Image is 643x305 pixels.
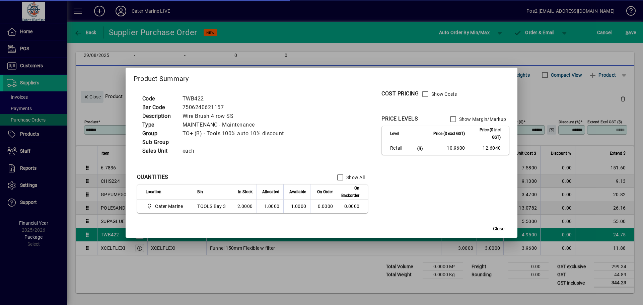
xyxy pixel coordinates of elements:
label: Show Costs [430,91,457,97]
td: 0.0000 [337,200,368,213]
span: In Stock [238,188,253,196]
h2: Product Summary [126,68,517,87]
td: TWB422 [179,94,292,103]
div: PRICE LEVELS [381,115,418,123]
td: Code [139,94,179,103]
td: Bar Code [139,103,179,112]
td: 7506240621157 [179,103,292,112]
td: Wire Brush 4 row SS [179,112,292,121]
div: COST PRICING [381,90,419,98]
td: 10.9600 [429,141,469,155]
td: TOOLS Bay 3 [193,200,230,213]
span: On Backorder [341,184,359,199]
span: 0.0000 [318,204,333,209]
button: Close [488,223,509,235]
span: Allocated [262,188,279,196]
td: MAINTENANC - Maintenance [179,121,292,129]
span: Level [390,130,399,137]
td: 12.6040 [469,141,509,155]
span: On Order [317,188,333,196]
span: Price ($ excl GST) [433,130,465,137]
span: Retail [390,145,408,151]
span: Bin [197,188,203,196]
td: Sales Unit [139,147,179,155]
label: Show Margin/Markup [458,116,506,123]
span: Location [146,188,161,196]
span: Available [289,188,306,196]
span: Price ($ incl GST) [473,126,501,141]
td: 2.0000 [230,200,257,213]
div: QUANTITIES [137,173,168,181]
td: Description [139,112,179,121]
td: 1.0000 [283,200,310,213]
span: Cater Marine [155,203,183,210]
span: Cater Marine [146,202,186,210]
label: Show All [345,174,365,181]
td: 1.0000 [257,200,283,213]
span: Close [493,225,504,232]
td: Sub Group [139,138,179,147]
td: Type [139,121,179,129]
td: Group [139,129,179,138]
td: TO+ (B) - Tools 100% auto 10% discount [179,129,292,138]
td: each [179,147,292,155]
